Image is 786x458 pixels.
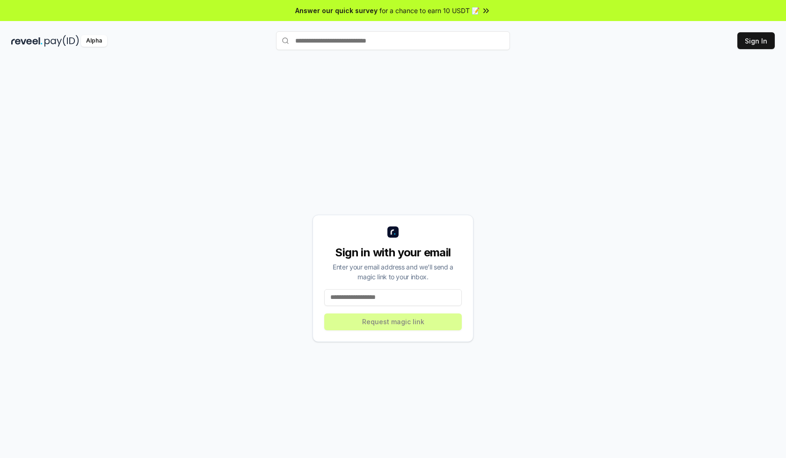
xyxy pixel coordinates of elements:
[81,35,107,47] div: Alpha
[324,245,462,260] div: Sign in with your email
[295,6,378,15] span: Answer our quick survey
[387,226,399,238] img: logo_small
[44,35,79,47] img: pay_id
[11,35,43,47] img: reveel_dark
[379,6,480,15] span: for a chance to earn 10 USDT 📝
[324,262,462,282] div: Enter your email address and we’ll send a magic link to your inbox.
[737,32,775,49] button: Sign In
